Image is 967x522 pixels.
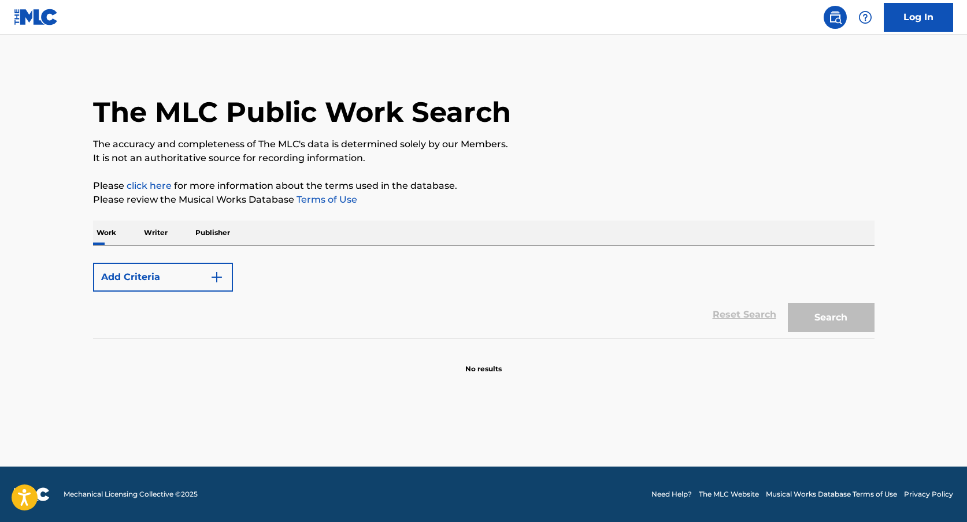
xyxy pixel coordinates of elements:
[294,194,357,205] a: Terms of Use
[14,9,58,25] img: MLC Logo
[192,221,234,245] p: Publisher
[93,257,875,338] form: Search Form
[828,10,842,24] img: search
[824,6,847,29] a: Public Search
[127,180,172,191] a: click here
[854,6,877,29] div: Help
[64,489,198,499] span: Mechanical Licensing Collective © 2025
[93,137,875,151] p: The accuracy and completeness of The MLC's data is determined solely by our Members.
[93,193,875,207] p: Please review the Musical Works Database
[465,350,502,374] p: No results
[766,489,897,499] a: Musical Works Database Terms of Use
[210,270,224,284] img: 9d2ae6d4665cec9f34b9.svg
[140,221,171,245] p: Writer
[93,151,875,165] p: It is not an authoritative source for recording information.
[651,489,692,499] a: Need Help?
[93,95,511,129] h1: The MLC Public Work Search
[93,221,120,245] p: Work
[904,489,953,499] a: Privacy Policy
[93,179,875,193] p: Please for more information about the terms used in the database.
[699,489,759,499] a: The MLC Website
[884,3,953,32] a: Log In
[93,263,233,292] button: Add Criteria
[858,10,872,24] img: help
[14,487,50,501] img: logo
